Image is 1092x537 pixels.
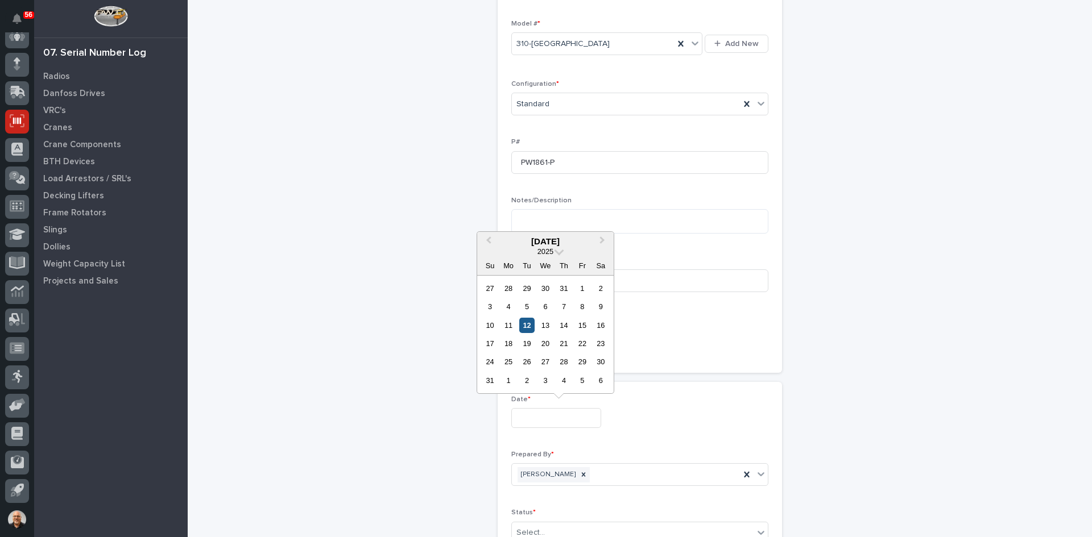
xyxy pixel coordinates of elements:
[518,467,577,482] div: [PERSON_NAME]
[593,281,609,296] div: Choose Saturday, August 2nd, 2025
[574,354,590,369] div: Choose Friday, August 29th, 2025
[482,258,498,273] div: Su
[43,259,125,269] p: Weight Capacity List
[516,38,610,50] span: 310-[GEOGRAPHIC_DATA]
[34,153,188,170] a: BTH Devices
[593,354,609,369] div: Choose Saturday, August 30th, 2025
[43,276,118,286] p: Projects and Sales
[511,20,540,27] span: Model #
[511,139,520,145] span: P#
[556,336,572,351] div: Choose Thursday, August 21st, 2025
[34,102,188,119] a: VRC's
[574,336,590,351] div: Choose Friday, August 22nd, 2025
[511,81,559,88] span: Configuration
[537,336,553,351] div: Choose Wednesday, August 20th, 2025
[43,123,72,133] p: Cranes
[34,255,188,272] a: Weight Capacity List
[519,354,535,369] div: Choose Tuesday, August 26th, 2025
[556,258,572,273] div: Th
[519,336,535,351] div: Choose Tuesday, August 19th, 2025
[519,258,535,273] div: Tu
[556,299,572,314] div: Choose Thursday, August 7th, 2025
[43,225,67,235] p: Slings
[43,140,121,150] p: Crane Components
[537,318,553,333] div: Choose Wednesday, August 13th, 2025
[25,11,32,19] p: 56
[519,373,535,388] div: Choose Tuesday, September 2nd, 2025
[537,373,553,388] div: Choose Wednesday, September 3rd, 2025
[725,39,759,49] span: Add New
[43,47,146,60] div: 07. Serial Number Log
[477,236,614,247] div: [DATE]
[34,272,188,289] a: Projects and Sales
[537,258,553,273] div: We
[43,174,131,184] p: Load Arrestors / SRL's
[537,247,553,256] span: 2025
[500,373,516,388] div: Choose Monday, September 1st, 2025
[482,336,498,351] div: Choose Sunday, August 17th, 2025
[511,197,572,204] span: Notes/Description
[43,157,95,167] p: BTH Devices
[500,299,516,314] div: Choose Monday, August 4th, 2025
[500,318,516,333] div: Choose Monday, August 11th, 2025
[574,373,590,388] div: Choose Friday, September 5th, 2025
[34,170,188,187] a: Load Arrestors / SRL's
[482,373,498,388] div: Choose Sunday, August 31st, 2025
[43,208,106,218] p: Frame Rotators
[593,336,609,351] div: Choose Saturday, August 23rd, 2025
[5,7,29,31] button: Notifications
[34,68,188,85] a: Radios
[593,373,609,388] div: Choose Saturday, September 6th, 2025
[482,318,498,333] div: Choose Sunday, August 10th, 2025
[43,242,71,252] p: Dollies
[593,258,609,273] div: Sa
[537,354,553,369] div: Choose Wednesday, August 27th, 2025
[519,318,535,333] div: Choose Tuesday, August 12th, 2025
[537,281,553,296] div: Choose Wednesday, July 30th, 2025
[574,299,590,314] div: Choose Friday, August 8th, 2025
[482,354,498,369] div: Choose Sunday, August 24th, 2025
[556,281,572,296] div: Choose Thursday, July 31st, 2025
[593,318,609,333] div: Choose Saturday, August 16th, 2025
[481,279,610,390] div: month 2025-08
[500,258,516,273] div: Mo
[537,299,553,314] div: Choose Wednesday, August 6th, 2025
[574,318,590,333] div: Choose Friday, August 15th, 2025
[34,136,188,153] a: Crane Components
[511,451,554,458] span: Prepared By
[43,106,66,116] p: VRC's
[500,336,516,351] div: Choose Monday, August 18th, 2025
[500,354,516,369] div: Choose Monday, August 25th, 2025
[34,85,188,102] a: Danfoss Drives
[556,318,572,333] div: Choose Thursday, August 14th, 2025
[34,238,188,255] a: Dollies
[34,204,188,221] a: Frame Rotators
[519,299,535,314] div: Choose Tuesday, August 5th, 2025
[516,98,549,110] span: Standard
[511,396,531,403] span: Date
[519,281,535,296] div: Choose Tuesday, July 29th, 2025
[34,119,188,136] a: Cranes
[94,6,127,27] img: Workspace Logo
[5,507,29,531] button: users-avatar
[43,89,105,99] p: Danfoss Drives
[482,281,498,296] div: Choose Sunday, July 27th, 2025
[574,281,590,296] div: Choose Friday, August 1st, 2025
[556,354,572,369] div: Choose Thursday, August 28th, 2025
[43,191,104,201] p: Decking Lifters
[34,187,188,204] a: Decking Lifters
[574,258,590,273] div: Fr
[511,509,536,516] span: Status
[478,233,497,251] button: Previous Month
[14,14,29,32] div: Notifications56
[594,233,613,251] button: Next Month
[556,373,572,388] div: Choose Thursday, September 4th, 2025
[705,35,768,53] button: Add New
[34,221,188,238] a: Slings
[482,299,498,314] div: Choose Sunday, August 3rd, 2025
[500,281,516,296] div: Choose Monday, July 28th, 2025
[43,72,70,82] p: Radios
[593,299,609,314] div: Choose Saturday, August 9th, 2025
